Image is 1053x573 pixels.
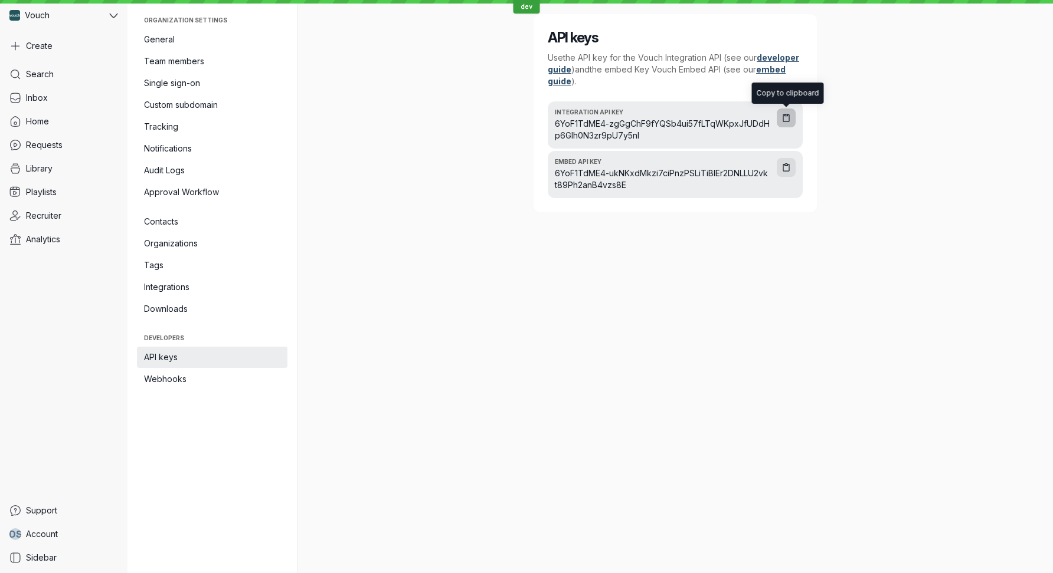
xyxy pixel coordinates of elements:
[144,186,280,198] span: Approval Workflow
[5,158,123,179] a: Library
[144,164,280,176] span: Audit Logs
[137,94,287,116] a: Custom subdomain
[137,73,287,94] a: Single sign-on
[137,138,287,159] a: Notifications
[16,528,22,540] span: S
[5,134,123,156] a: Requests
[144,77,280,89] span: Single sign-on
[5,182,123,203] a: Playlists
[548,52,803,87] p: Use the API key for the Vouch Integration API (see our ) and the embed Key Vouch Embed API (see o...
[5,523,123,545] a: DSAccount
[144,373,280,385] span: Webhooks
[26,186,57,198] span: Playlists
[555,167,770,191] span: 6YoF1TdME4-ukNKxdMkzi7ciPnzPSLiTiBIEr2DNLLU2vkt89Ph2anB4vzs8E
[144,351,280,363] span: API keys
[26,505,57,516] span: Support
[137,160,287,181] a: Audit Logs
[26,528,58,540] span: Account
[548,28,803,47] h2: API keys
[144,259,280,271] span: Tags
[144,216,280,228] span: Contacts
[144,334,280,341] span: Developers
[137,255,287,276] a: Tags
[26,210,61,222] span: Recruiter
[144,281,280,293] span: Integrations
[5,5,123,26] button: Vouch avatarVouch
[137,347,287,368] a: API keys
[26,139,63,151] span: Requests
[555,108,770,116] span: Integration API key
[9,528,16,540] span: D
[26,68,54,80] span: Search
[25,9,50,21] span: Vouch
[137,51,287,72] a: Team members
[9,10,20,21] img: Vouch avatar
[144,99,280,111] span: Custom subdomain
[26,233,60,245] span: Analytics
[5,547,123,568] a: Sidebar
[555,118,770,141] span: 6YoF1TdME4-zgGgChF9fYQSb4ui57fLTqWKpxJfUDdHp6Glh0N3zr9pU7y5nl
[144,17,280,24] span: Organization settings
[144,34,280,45] span: General
[144,238,280,249] span: Organizations
[5,87,123,108] a: Inbox
[137,182,287,203] a: Approval Workflow
[144,121,280,133] span: Tracking
[144,55,280,67] span: Team members
[26,92,48,104] span: Inbox
[757,87,819,99] div: Copy to clipboard
[137,116,287,137] a: Tracking
[5,35,123,57] button: Create
[555,158,770,165] span: Embed API key
[26,40,53,52] span: Create
[137,233,287,254] a: Organizations
[777,158,796,177] button: Copy to clipboard
[26,116,49,127] span: Home
[137,368,287,390] a: Webhooks
[26,552,57,564] span: Sidebar
[5,205,123,226] a: Recruiter
[137,211,287,232] a: Contacts
[137,298,287,320] a: Downloads
[144,303,280,315] span: Downloads
[5,5,107,26] div: Vouch
[26,163,53,174] span: Library
[144,143,280,154] span: Notifications
[5,500,123,521] a: Support
[5,229,123,250] a: Analytics
[137,29,287,50] a: General
[5,64,123,85] a: Search
[5,111,123,132] a: Home
[137,276,287,298] a: Integrations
